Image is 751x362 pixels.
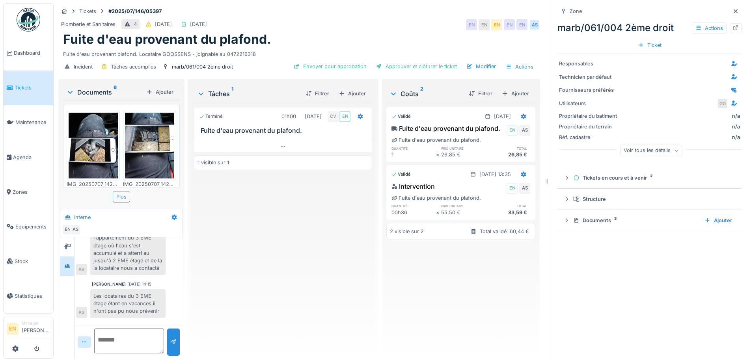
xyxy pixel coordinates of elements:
[559,123,618,130] div: Propriétaire du terrain
[466,19,477,30] div: EN
[507,125,518,136] div: EN
[391,182,435,191] div: Intervention
[92,324,126,330] div: [PERSON_NAME]
[67,180,120,188] div: IMG_20250707_142457_883.jpg
[507,183,518,194] div: EN
[391,151,436,158] div: 1
[4,209,53,244] a: Équipements
[573,217,698,224] div: Documents
[692,22,727,34] div: Actions
[201,127,369,134] h3: Fuite d'eau provenant du plafond.
[463,61,499,72] div: Modifier
[66,87,143,97] div: Documents
[113,191,130,202] div: Plus
[105,7,165,15] strong: #2025/07/146/05397
[90,289,166,318] div: Les locataires du 3 EME étage étant en vacances il n'ont pas pu nous prévenir
[559,100,618,107] div: Utilisateurs
[7,323,19,335] li: EN
[22,320,50,337] li: [PERSON_NAME]
[22,320,50,326] div: Manager
[559,73,618,81] div: Technicien par défaut
[620,145,682,156] div: Voir tous les détails
[62,224,73,235] div: EN
[172,63,233,71] div: marb/061/004 2ème droit
[391,136,481,144] div: Fuite d'eau provenant du plafond.
[391,194,481,202] div: Fuite d'eau provenant du plafond.
[441,203,486,208] h6: prix unitaire
[519,125,530,136] div: AS
[4,71,53,105] a: Tickets
[732,112,740,120] div: n/a
[114,87,117,97] sup: 6
[302,88,332,99] div: Filtrer
[4,175,53,209] a: Zones
[79,7,96,15] div: Tickets
[15,84,50,91] span: Tickets
[7,320,50,339] a: EN Manager[PERSON_NAME]
[198,159,229,166] div: 1 visible sur 1
[63,32,271,47] h1: Fuite d'eau provenant du plafond.
[281,113,296,120] div: 01h00
[15,292,50,300] span: Statistiques
[76,307,87,318] div: AS
[74,63,93,71] div: Incident
[199,113,223,120] div: Terminé
[13,188,50,196] span: Zones
[529,19,540,30] div: AS
[491,19,502,30] div: EN
[420,89,423,98] sup: 2
[127,324,151,330] div: [DATE] 14:16
[559,86,618,94] div: Fournisseurs préférés
[519,183,530,194] div: AS
[69,113,118,178] img: 1spfwql9cko26pw94dwdsfnz9lqg
[15,223,50,230] span: Équipements
[502,61,537,72] div: Actions
[15,258,50,265] span: Stock
[561,192,738,206] summary: Structure
[570,7,582,15] div: Zone
[391,171,411,178] div: Validé
[486,203,530,208] h6: total
[391,146,436,151] h6: quantité
[441,209,486,216] div: 55,50 €
[621,134,740,141] div: n/a
[74,213,91,221] div: Interne
[557,21,742,35] div: marb/061/004 2ème droit
[190,20,207,28] div: [DATE]
[391,124,500,133] div: Fuite d'eau provenant du plafond.
[480,228,529,235] div: Total validé: 60,44 €
[13,154,50,161] span: Agenda
[15,119,50,126] span: Maintenance
[479,171,511,178] div: [DATE] 13:35
[328,111,339,122] div: CV
[197,89,299,98] div: Tâches
[14,49,50,57] span: Dashboard
[486,151,530,158] div: 26,85 €
[573,174,732,182] div: Tickets en cours et à venir
[494,113,511,120] div: [DATE]
[4,105,53,140] a: Maintenance
[499,88,532,99] div: Ajouter
[635,40,665,50] div: Ticket
[4,36,53,71] a: Dashboard
[155,20,172,28] div: [DATE]
[76,264,87,275] div: AS
[559,112,618,120] div: Propriétaire du batiment
[4,140,53,175] a: Agenda
[70,224,81,235] div: AS
[436,151,441,158] div: ×
[466,88,496,99] div: Filtrer
[4,278,53,313] a: Statistiques
[441,146,486,151] h6: prix unitaire
[305,113,322,120] div: [DATE]
[717,98,728,109] div: GG
[441,151,486,158] div: 26,85 €
[390,228,424,235] div: 2 visible sur 2
[127,281,151,287] div: [DATE] 14:15
[92,281,126,287] div: [PERSON_NAME]
[17,8,40,32] img: Badge_color-CXgf-gQk.svg
[61,20,116,28] div: Plomberie et Sanitaires
[291,61,370,72] div: Envoyer pour approbation
[231,89,233,98] sup: 1
[63,47,535,58] div: Fuite d'eau provenant plafond. Locataire GOOSSENS - joignable au 0472216318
